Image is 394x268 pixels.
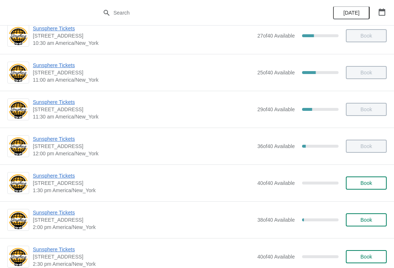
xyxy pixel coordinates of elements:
span: Sunsphere Tickets [33,135,254,143]
span: [STREET_ADDRESS] [33,106,254,113]
input: Search [113,6,295,19]
img: Sunsphere Tickets | 810 Clinch Avenue, Knoxville, TN, USA | 11:30 am America/New_York [8,100,29,120]
span: [DATE] [343,10,359,16]
span: 10:30 am America/New_York [33,39,254,47]
img: Sunsphere Tickets | 810 Clinch Avenue, Knoxville, TN, USA | 2:30 pm America/New_York [8,247,29,267]
span: Sunsphere Tickets [33,98,254,106]
img: Sunsphere Tickets | 810 Clinch Avenue, Knoxville, TN, USA | 11:00 am America/New_York [8,63,29,83]
span: 29 of 40 Available [257,106,295,112]
span: Book [360,217,372,223]
span: [STREET_ADDRESS] [33,32,254,39]
span: Sunsphere Tickets [33,246,254,253]
span: 25 of 40 Available [257,70,295,75]
span: 2:30 pm America/New_York [33,260,254,268]
button: Book [346,250,387,263]
span: Book [360,180,372,186]
span: Sunsphere Tickets [33,25,254,32]
span: 11:00 am America/New_York [33,76,254,83]
span: 38 of 40 Available [257,217,295,223]
button: [DATE] [333,6,370,19]
img: Sunsphere Tickets | 810 Clinch Avenue, Knoxville, TN, USA | 1:30 pm America/New_York [8,173,29,193]
img: Sunsphere Tickets | 810 Clinch Avenue, Knoxville, TN, USA | 12:00 pm America/New_York [8,136,29,156]
button: Book [346,176,387,190]
span: [STREET_ADDRESS] [33,69,254,76]
span: [STREET_ADDRESS] [33,216,254,224]
span: Sunsphere Tickets [33,209,254,216]
span: [STREET_ADDRESS] [33,253,254,260]
img: Sunsphere Tickets | 810 Clinch Avenue, Knoxville, TN, USA | 10:30 am America/New_York [8,26,29,46]
img: Sunsphere Tickets | 810 Clinch Avenue, Knoxville, TN, USA | 2:00 pm America/New_York [8,210,29,230]
span: Book [360,254,372,260]
span: Sunsphere Tickets [33,172,254,179]
button: Book [346,213,387,226]
span: Sunsphere Tickets [33,62,254,69]
span: 36 of 40 Available [257,143,295,149]
span: 11:30 am America/New_York [33,113,254,120]
span: 40 of 40 Available [257,180,295,186]
span: 2:00 pm America/New_York [33,224,254,231]
span: 40 of 40 Available [257,254,295,260]
span: 12:00 pm America/New_York [33,150,254,157]
span: 27 of 40 Available [257,33,295,39]
span: [STREET_ADDRESS] [33,143,254,150]
span: 1:30 pm America/New_York [33,187,254,194]
span: [STREET_ADDRESS] [33,179,254,187]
